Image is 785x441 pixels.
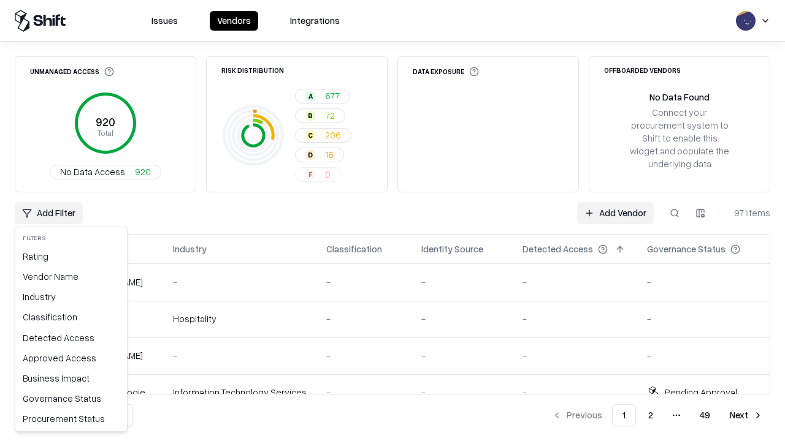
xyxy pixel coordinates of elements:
[18,246,124,266] div: Rating
[18,287,124,307] div: Industry
[18,230,124,246] div: Filters
[18,348,124,368] div: Approved Access
[18,328,124,348] div: Detected Access
[15,227,128,432] div: Add Filter
[18,266,124,287] div: Vendor Name
[18,388,124,409] div: Governance Status
[18,368,124,388] div: Business Impact
[18,307,124,327] div: Classification
[18,409,124,429] div: Procurement Status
